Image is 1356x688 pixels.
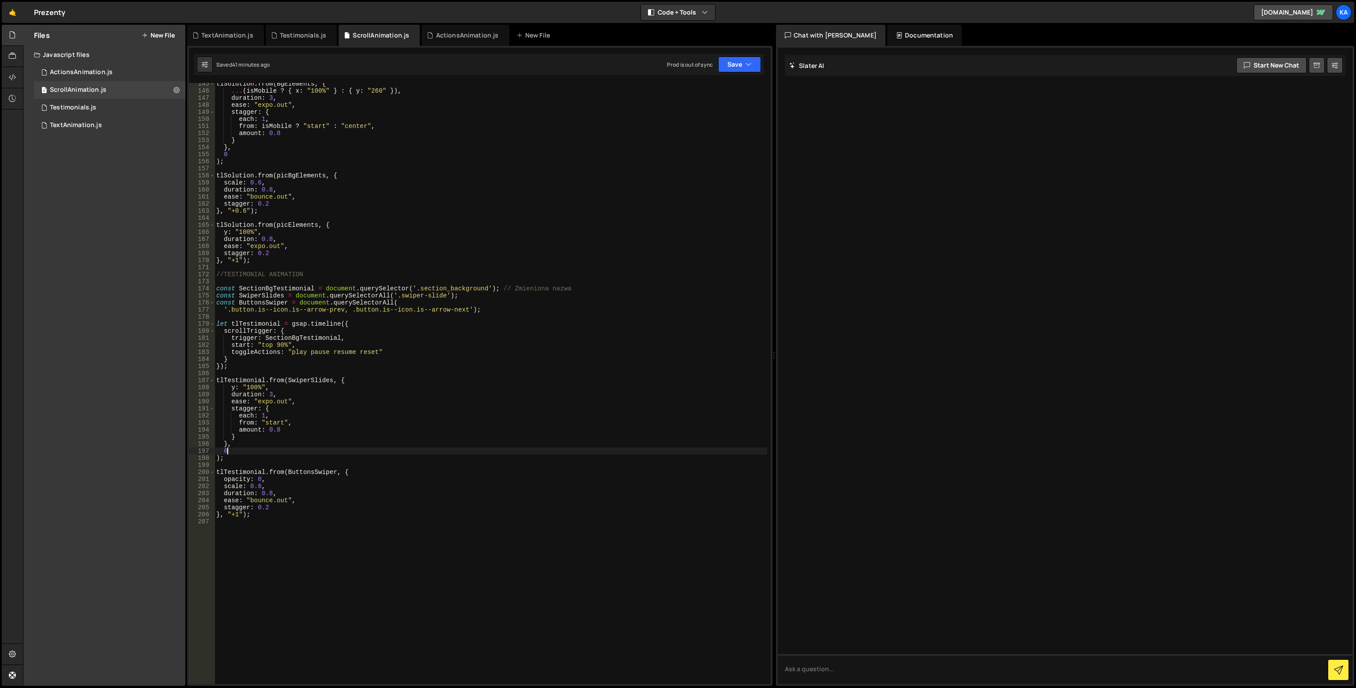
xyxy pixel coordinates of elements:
div: 158 [189,172,215,179]
div: Testimonials.js [280,31,326,40]
button: New File [142,32,175,39]
div: Documentation [887,25,962,46]
div: 172 [189,271,215,278]
div: 167 [189,236,215,243]
div: 190 [189,398,215,405]
div: Testimonials.js [50,104,96,112]
div: ActionsAnimation.js [436,31,499,40]
div: ScrollAnimation.js [353,31,409,40]
div: 159 [189,179,215,186]
div: 166 [189,229,215,236]
div: Prod is out of sync [667,61,713,68]
div: 188 [189,384,215,391]
div: 178 [189,313,215,320]
div: 156 [189,158,215,165]
h2: Files [34,30,50,40]
div: ActionsAnimation.js [50,68,113,76]
div: 16268/43876.js [34,99,185,117]
div: Saved [216,61,270,68]
a: Ka [1336,4,1352,20]
button: Code + Tools [641,4,715,20]
div: 147 [189,94,215,102]
div: 182 [189,342,215,349]
div: 183 [189,349,215,356]
div: 170 [189,257,215,264]
div: New File [516,31,554,40]
div: 189 [189,391,215,398]
div: 146 [189,87,215,94]
div: TextAnimation.js [50,121,102,129]
div: 204 [189,497,215,504]
div: Javascript files [23,46,185,64]
div: 164 [189,214,215,222]
div: 161 [189,193,215,200]
div: 185 [189,363,215,370]
div: 160 [189,186,215,193]
div: 153 [189,137,215,144]
div: 186 [189,370,215,377]
div: 175 [189,292,215,299]
div: 177 [189,306,215,313]
div: 151 [189,123,215,130]
div: 16268/43878.js [34,81,185,99]
div: 165 [189,222,215,229]
div: ScrollAnimation.js [50,86,106,94]
div: 187 [189,377,215,384]
div: 193 [189,419,215,426]
div: TextAnimation.js [201,31,253,40]
div: 200 [189,469,215,476]
div: 197 [189,447,215,455]
div: 41 minutes ago [232,61,270,68]
div: Chat with [PERSON_NAME] [776,25,885,46]
div: 169 [189,250,215,257]
div: 145 [189,80,215,87]
div: 202 [189,483,215,490]
div: 150 [189,116,215,123]
div: 173 [189,278,215,285]
div: 207 [189,518,215,525]
div: 198 [189,455,215,462]
div: 196 [189,440,215,447]
div: 16268/43877.js [34,64,185,81]
div: 174 [189,285,215,292]
div: 203 [189,490,215,497]
div: 192 [189,412,215,419]
button: Save [718,56,761,72]
div: 168 [189,243,215,250]
div: 162 [189,200,215,207]
div: 149 [189,109,215,116]
div: 148 [189,102,215,109]
div: 176 [189,299,215,306]
div: 179 [189,320,215,327]
span: 1 [41,87,47,94]
div: 201 [189,476,215,483]
div: 191 [189,405,215,412]
div: Prezenty [34,7,65,18]
h2: Slater AI [789,61,825,70]
a: 🤙 [2,2,23,23]
div: 171 [189,264,215,271]
div: 157 [189,165,215,172]
div: 205 [189,504,215,511]
div: 184 [189,356,215,363]
div: 155 [189,151,215,158]
div: 181 [189,335,215,342]
a: [DOMAIN_NAME] [1254,4,1333,20]
div: 180 [189,327,215,335]
div: 199 [189,462,215,469]
div: 163 [189,207,215,214]
div: 206 [189,511,215,518]
div: 154 [189,144,215,151]
div: 152 [189,130,215,137]
div: 195 [189,433,215,440]
button: Start new chat [1236,57,1307,73]
div: 194 [189,426,215,433]
div: 16268/43879.js [34,117,185,134]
